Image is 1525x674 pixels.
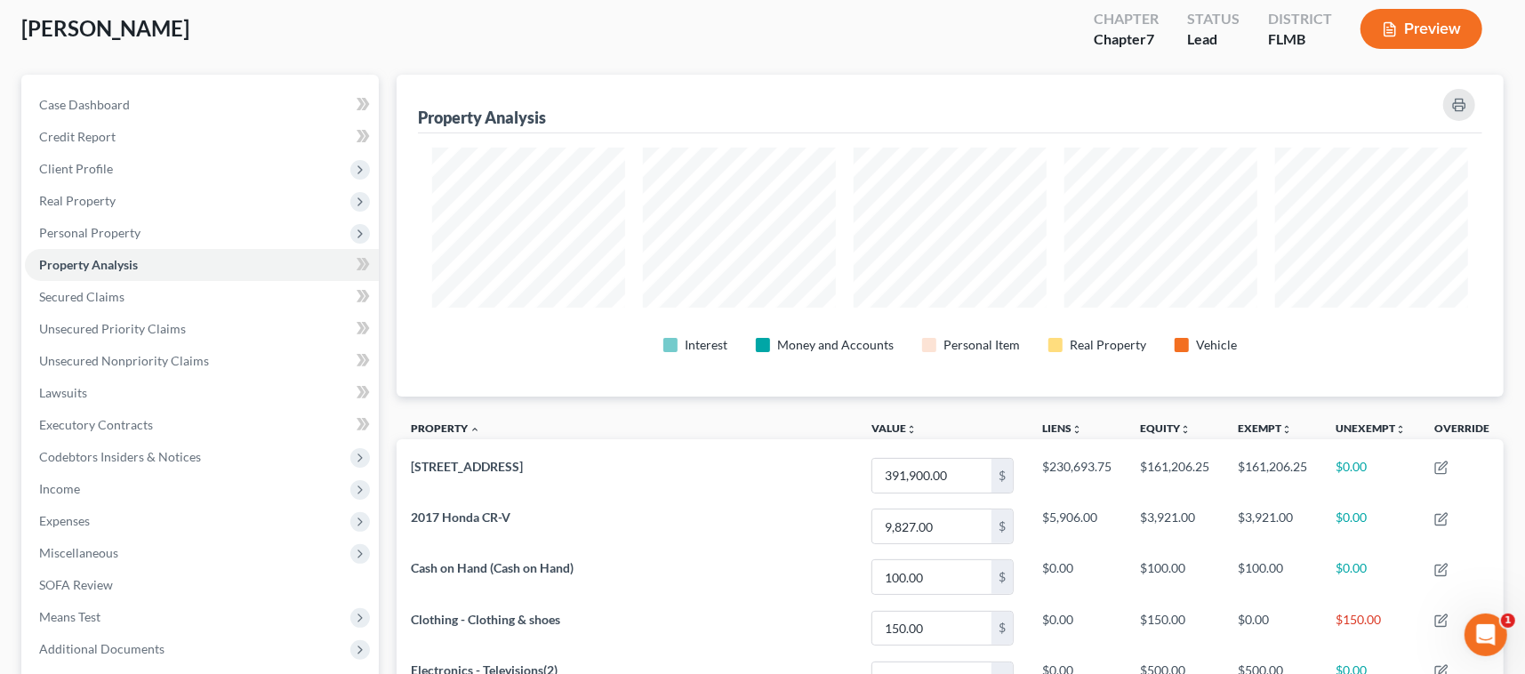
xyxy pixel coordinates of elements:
[991,510,1013,543] div: $
[872,510,991,543] input: 0.00
[685,336,727,354] div: Interest
[1126,450,1224,501] td: $161,206.25
[1321,450,1420,501] td: $0.00
[872,560,991,594] input: 0.00
[39,481,80,496] span: Income
[39,97,130,112] span: Case Dashboard
[1028,450,1126,501] td: $230,693.75
[1238,421,1292,435] a: Exemptunfold_more
[39,257,138,272] span: Property Analysis
[1268,9,1332,29] div: District
[871,421,917,435] a: Valueunfold_more
[1072,424,1082,435] i: unfold_more
[25,121,379,153] a: Credit Report
[872,612,991,646] input: 0.00
[25,409,379,441] a: Executory Contracts
[39,417,153,432] span: Executory Contracts
[1094,9,1159,29] div: Chapter
[25,313,379,345] a: Unsecured Priority Claims
[1501,614,1515,628] span: 1
[21,15,189,41] span: [PERSON_NAME]
[1126,552,1224,603] td: $100.00
[39,513,90,528] span: Expenses
[991,560,1013,594] div: $
[1224,552,1321,603] td: $100.00
[1395,424,1406,435] i: unfold_more
[872,459,991,493] input: 0.00
[1336,421,1406,435] a: Unexemptunfold_more
[1224,603,1321,654] td: $0.00
[25,569,379,601] a: SOFA Review
[1420,411,1504,451] th: Override
[1180,424,1191,435] i: unfold_more
[39,225,140,240] span: Personal Property
[1268,29,1332,50] div: FLMB
[39,161,113,176] span: Client Profile
[1224,501,1321,552] td: $3,921.00
[39,609,100,624] span: Means Test
[1042,421,1082,435] a: Liensunfold_more
[411,510,510,525] span: 2017 Honda CR-V
[25,377,379,409] a: Lawsuits
[1187,29,1240,50] div: Lead
[1321,501,1420,552] td: $0.00
[1281,424,1292,435] i: unfold_more
[39,577,113,592] span: SOFA Review
[39,385,87,400] span: Lawsuits
[1321,552,1420,603] td: $0.00
[39,641,165,656] span: Additional Documents
[943,336,1020,354] div: Personal Item
[39,193,116,208] span: Real Property
[1187,9,1240,29] div: Status
[39,129,116,144] span: Credit Report
[39,449,201,464] span: Codebtors Insiders & Notices
[1140,421,1191,435] a: Equityunfold_more
[39,353,209,368] span: Unsecured Nonpriority Claims
[1028,501,1126,552] td: $5,906.00
[777,336,894,354] div: Money and Accounts
[906,424,917,435] i: unfold_more
[1465,614,1507,656] iframe: Intercom live chat
[1196,336,1237,354] div: Vehicle
[39,545,118,560] span: Miscellaneous
[411,421,480,435] a: Property expand_less
[1360,9,1482,49] button: Preview
[411,560,574,575] span: Cash on Hand (Cash on Hand)
[25,249,379,281] a: Property Analysis
[411,612,560,627] span: Clothing - Clothing & shoes
[1070,336,1146,354] div: Real Property
[1126,603,1224,654] td: $150.00
[25,281,379,313] a: Secured Claims
[470,424,480,435] i: expand_less
[1028,552,1126,603] td: $0.00
[1126,501,1224,552] td: $3,921.00
[1028,603,1126,654] td: $0.00
[1094,29,1159,50] div: Chapter
[991,459,1013,493] div: $
[418,107,546,128] div: Property Analysis
[991,612,1013,646] div: $
[1321,603,1420,654] td: $150.00
[25,89,379,121] a: Case Dashboard
[39,321,186,336] span: Unsecured Priority Claims
[1224,450,1321,501] td: $161,206.25
[1146,30,1154,47] span: 7
[39,289,124,304] span: Secured Claims
[411,459,523,474] span: [STREET_ADDRESS]
[25,345,379,377] a: Unsecured Nonpriority Claims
